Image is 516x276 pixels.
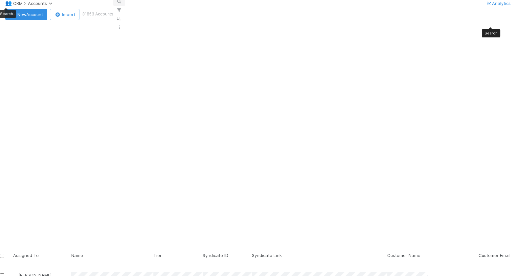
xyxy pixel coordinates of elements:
[13,1,55,6] span: CRM > Accounts
[387,253,420,258] span: Customer Name
[5,9,47,20] button: NewAccount
[153,253,162,258] span: Tier
[71,253,83,258] span: Name
[252,253,282,258] span: Syndicate Link
[5,0,12,6] span: 👥
[203,253,228,258] span: Syndicate ID
[50,9,79,20] button: Import
[82,11,113,17] small: 31853 Accounts
[479,253,510,258] span: Customer Email
[13,253,39,258] span: Assigned To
